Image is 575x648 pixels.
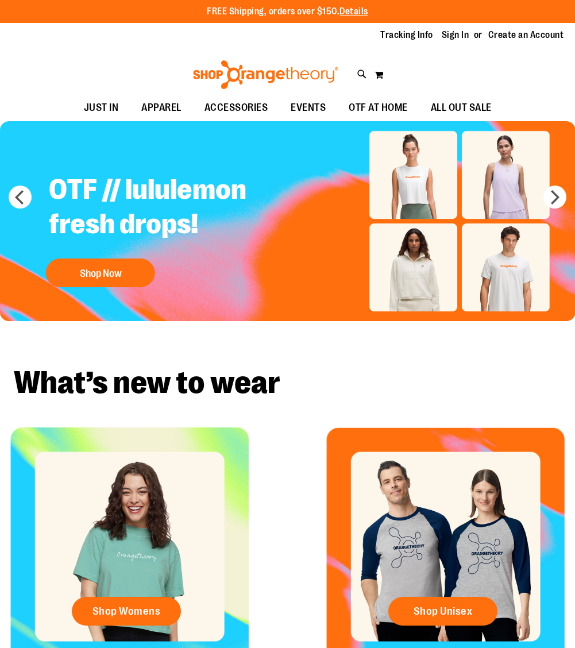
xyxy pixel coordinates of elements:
[14,367,561,399] h2: What’s new to wear
[431,95,492,121] span: ALL OUT SALE
[191,60,340,89] img: Shop Orangetheory
[204,95,268,121] span: ACCESSORIES
[380,29,433,41] a: Tracking Info
[414,605,473,618] span: Shop Unisex
[46,259,155,287] button: Shop Now
[543,186,566,209] button: next
[40,164,326,253] h2: OTF // lululemon fresh drops!
[9,186,32,209] button: prev
[339,6,368,17] a: Details
[92,605,161,618] span: Shop Womens
[388,597,497,626] a: Shop Unisex
[488,29,564,41] a: Create an Account
[141,95,182,121] span: APPAREL
[84,95,119,121] span: JUST IN
[291,95,326,121] span: EVENTS
[72,597,181,626] a: Shop Womens
[442,29,469,41] a: Sign In
[207,5,368,18] p: FREE Shipping, orders over $150.
[40,164,326,293] a: OTF // lululemon fresh drops! Shop Now
[349,95,408,121] span: OTF AT HOME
